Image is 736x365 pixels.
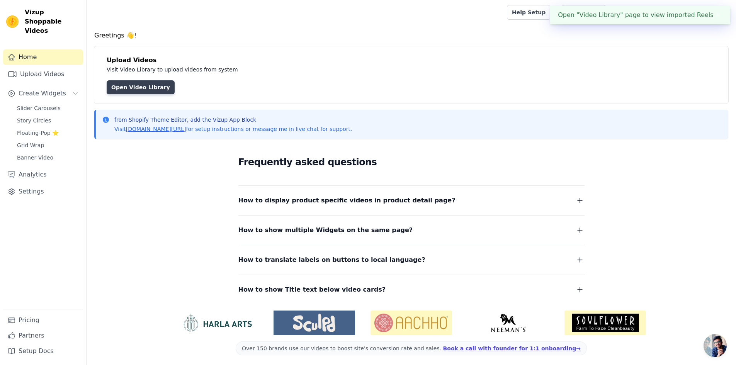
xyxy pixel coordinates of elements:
[17,129,59,137] span: Floating-Pop ⭐
[17,154,53,161] span: Banner Video
[371,311,452,335] img: Aachho
[3,343,83,359] a: Setup Docs
[107,65,453,74] p: Visit Video Library to upload videos from system
[94,31,728,40] h4: Greetings 👋!
[238,284,386,295] span: How to show Title text below video cards?
[714,10,722,20] button: Close
[107,80,175,94] a: Open Video Library
[3,312,83,328] a: Pricing
[550,6,730,24] div: Open "Video Library" page to view imported Reels
[238,255,425,265] span: How to translate labels on buttons to local language?
[3,167,83,182] a: Analytics
[114,116,352,124] p: from Shopify Theme Editor, add the Vizup App Block
[126,126,186,132] a: [DOMAIN_NAME][URL]
[564,311,646,335] img: Soulflower
[12,103,83,114] a: Slider Carousels
[443,345,581,351] a: Book a call with founder for 1:1 onboarding
[107,56,716,65] h4: Upload Videos
[12,140,83,151] a: Grid Wrap
[12,115,83,126] a: Story Circles
[238,154,585,170] h2: Frequently asked questions
[274,314,355,332] img: Sculpd US
[6,15,19,28] img: Vizup
[114,125,352,133] p: Visit for setup instructions or message me in live chat for support.
[3,66,83,82] a: Upload Videos
[12,127,83,138] a: Floating-Pop ⭐
[238,225,413,236] span: How to show multiple Widgets on the same page?
[177,314,258,332] img: HarlaArts
[238,225,585,236] button: How to show multiple Widgets on the same page?
[561,5,606,20] a: Book Demo
[238,195,585,206] button: How to display product specific videos in product detail page?
[612,5,730,19] button: T Treenity™ | Eco & Conscious Fashion
[25,8,80,36] span: Vizup Shoppable Videos
[19,89,66,98] span: Create Widgets
[17,104,61,112] span: Slider Carousels
[507,5,551,20] a: Help Setup
[238,255,585,265] button: How to translate labels on buttons to local language?
[3,86,83,101] button: Create Widgets
[12,152,83,163] a: Banner Video
[467,314,549,332] img: Neeman's
[3,184,83,199] a: Settings
[238,195,456,206] span: How to display product specific videos in product detail page?
[17,141,44,149] span: Grid Wrap
[3,328,83,343] a: Partners
[625,5,730,19] p: Treenity™ | Eco & Conscious Fashion
[17,117,51,124] span: Story Circles
[238,284,585,295] button: How to show Title text below video cards?
[704,334,727,357] a: Open chat
[3,49,83,65] a: Home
